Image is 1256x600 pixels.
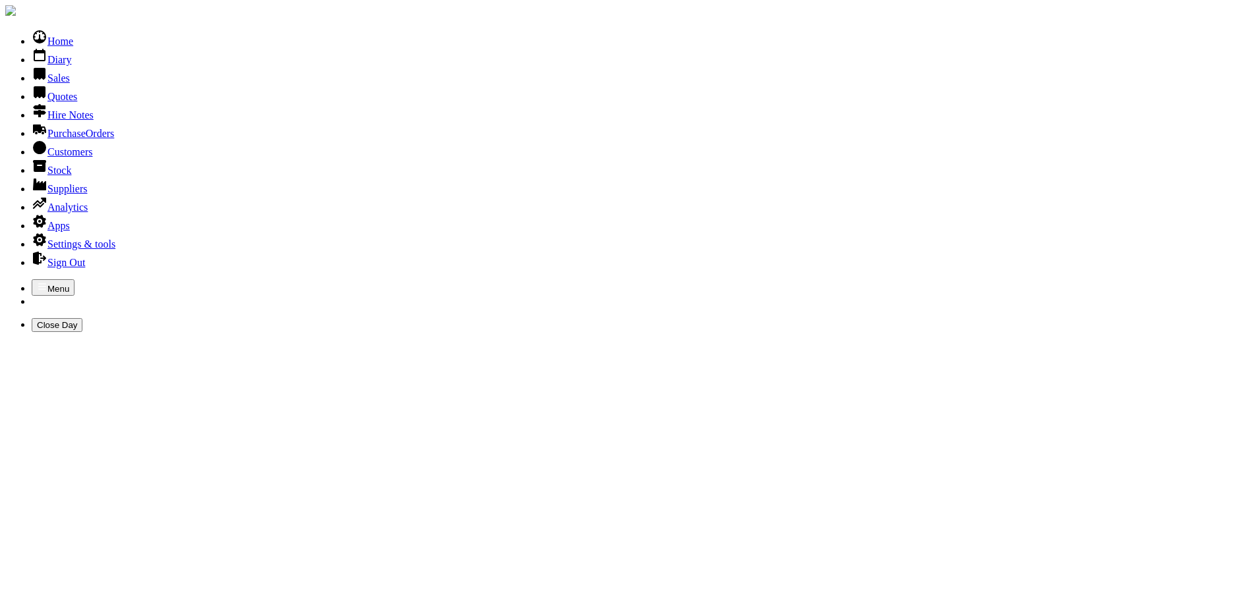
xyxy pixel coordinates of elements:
[32,177,1251,195] li: Suppliers
[32,72,70,84] a: Sales
[32,220,70,231] a: Apps
[32,146,92,157] a: Customers
[32,66,1251,84] li: Sales
[32,128,114,139] a: PurchaseOrders
[32,183,87,194] a: Suppliers
[32,158,1251,177] li: Stock
[32,279,75,296] button: Menu
[32,36,73,47] a: Home
[32,238,115,250] a: Settings & tools
[32,257,85,268] a: Sign Out
[32,109,94,121] a: Hire Notes
[32,165,71,176] a: Stock
[5,5,16,16] img: companylogo.jpg
[32,202,88,213] a: Analytics
[32,54,71,65] a: Diary
[32,91,77,102] a: Quotes
[32,318,82,332] button: Close Day
[32,103,1251,121] li: Hire Notes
